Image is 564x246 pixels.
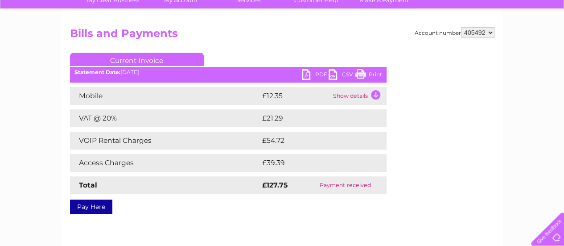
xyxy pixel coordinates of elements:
a: Energy [429,38,449,45]
b: Statement Date: [74,69,120,75]
a: Contact [505,38,527,45]
strong: £127.75 [262,181,288,189]
a: PDF [302,69,329,82]
a: Water [407,38,424,45]
div: Clear Business is a trading name of Verastar Limited (registered in [GEOGRAPHIC_DATA] No. 3667643... [72,5,493,43]
td: Mobile [70,87,260,105]
a: CSV [329,69,355,82]
a: Current Invoice [70,53,204,66]
a: Pay Here [70,200,112,214]
td: £21.29 [260,109,368,127]
a: Log out [535,38,556,45]
td: VOIP Rental Charges [70,132,260,150]
strong: Total [79,181,97,189]
td: £12.35 [260,87,331,105]
td: £54.72 [260,132,368,150]
a: Blog [486,38,499,45]
td: £39.39 [260,154,369,172]
div: Account number [415,27,494,38]
div: [DATE] [70,69,387,75]
td: Payment received [304,176,386,194]
h2: Bills and Payments [70,27,494,44]
td: VAT @ 20% [70,109,260,127]
td: Access Charges [70,154,260,172]
a: 0333 014 3131 [396,4,457,16]
td: Show details [331,87,387,105]
a: Telecoms [454,38,481,45]
img: logo.png [20,23,65,50]
a: Print [355,69,382,82]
